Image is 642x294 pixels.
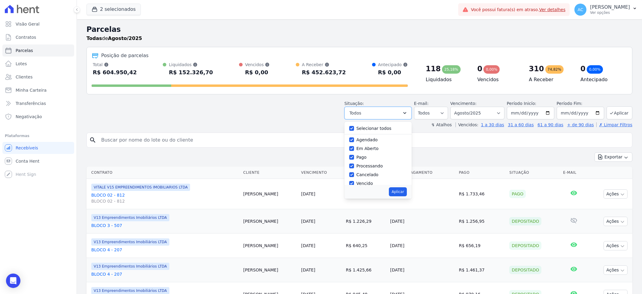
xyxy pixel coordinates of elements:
button: Ações [604,217,628,226]
button: Aplicar [389,187,407,196]
a: [DATE] [301,219,315,224]
span: V13 Empreendimentos Imobiliários LTDA [91,263,169,270]
p: de [86,35,142,42]
div: R$ 0,00 [378,68,408,77]
th: Cliente [241,167,299,179]
span: Contratos [16,34,36,40]
span: Clientes [16,74,32,80]
a: BLOCO 4 - 207 [91,247,238,253]
span: Recebíveis [16,145,38,151]
a: BLOCO 4 - 207 [91,271,238,277]
th: Valor [344,167,388,179]
div: 0,00% [483,65,500,74]
h4: Antecipado [580,76,622,83]
div: Plataformas [5,132,72,139]
label: Em Aberto [356,146,379,151]
div: Antecipado [378,62,408,68]
span: BLOCO 02 - 812 [91,198,238,204]
td: R$ 656,19 [456,234,507,258]
span: Negativação [16,114,42,120]
h4: Liquidados [426,76,468,83]
a: Transferências [2,97,74,109]
label: Vencimento: [450,101,477,106]
a: + de 90 dias [567,122,594,127]
a: [DATE] [301,243,315,248]
th: Data de Pagamento [388,167,456,179]
button: Ações [604,265,628,275]
h4: Vencidos [477,76,519,83]
div: 310 [529,64,544,74]
div: Open Intercom Messenger [6,274,20,288]
button: Todos [344,107,412,119]
span: V13 Empreendimentos Imobiliários LTDA [91,214,169,221]
div: 0,00% [587,65,603,74]
div: Posição de parcelas [101,52,149,59]
label: E-mail: [414,101,429,106]
a: Lotes [2,58,74,70]
strong: Todas [86,35,102,41]
td: R$ 1.461,37 [456,258,507,282]
a: BLOCO 3 - 507 [91,222,238,228]
a: Recebíveis [2,142,74,154]
div: 0 [477,64,483,74]
th: Situação [507,167,561,179]
span: Conta Hent [16,158,39,164]
a: 1 a 30 dias [481,122,504,127]
span: Parcelas [16,47,33,54]
div: Depositado [509,266,541,274]
td: R$ 1.733,46 [456,179,507,209]
div: Pago [509,190,526,198]
div: Liquidados [169,62,213,68]
div: Total [93,62,137,68]
td: R$ 1.256,95 [456,209,507,234]
input: Buscar por nome do lote ou do cliente [98,134,630,146]
div: R$ 0,00 [245,68,270,77]
a: ✗ Limpar Filtros [596,122,632,127]
label: Período Inicío: [507,101,536,106]
label: Cancelado [356,172,378,177]
strong: Agosto/2025 [108,35,142,41]
p: Ver opções [590,10,630,15]
label: Situação: [344,101,364,106]
td: [DATE] [388,234,456,258]
label: Vencido [356,181,373,186]
span: V13 Empreendimentos Imobiliários LTDA [91,238,169,246]
button: 2 selecionados [86,4,141,15]
th: E-mail [561,167,587,179]
span: Transferências [16,100,46,106]
a: Minha Carteira [2,84,74,96]
th: Vencimento [299,167,344,179]
div: A Receber [302,62,346,68]
a: [DATE] [301,268,315,272]
a: 31 a 60 dias [508,122,534,127]
p: [PERSON_NAME] [590,4,630,10]
h2: Parcelas [86,24,632,35]
div: 118 [426,64,441,74]
button: Ações [604,241,628,250]
div: Vencidos [245,62,270,68]
th: Pago [456,167,507,179]
div: R$ 152.326,70 [169,68,213,77]
div: R$ 452.623,72 [302,68,346,77]
div: 25,18% [442,65,461,74]
label: Período Fim: [557,100,604,107]
td: R$ 1.684,06 [344,179,388,209]
td: [PERSON_NAME] [241,258,299,282]
td: [PERSON_NAME] [241,209,299,234]
a: Clientes [2,71,74,83]
span: Lotes [16,61,27,67]
a: Parcelas [2,44,74,57]
th: Contrato [86,167,241,179]
a: BLOCO 02 - 812BLOCO 02 - 812 [91,192,238,204]
td: [DATE] [388,209,456,234]
td: R$ 1.226,29 [344,209,388,234]
a: Ver detalhes [539,7,566,12]
button: Exportar [595,152,632,162]
td: R$ 1.425,66 [344,258,388,282]
div: R$ 604.950,42 [93,68,137,77]
label: Vencidos: [456,122,478,127]
span: Visão Geral [16,21,40,27]
td: [DATE] [388,179,456,209]
label: Processando [356,164,383,168]
div: 0 [580,64,586,74]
